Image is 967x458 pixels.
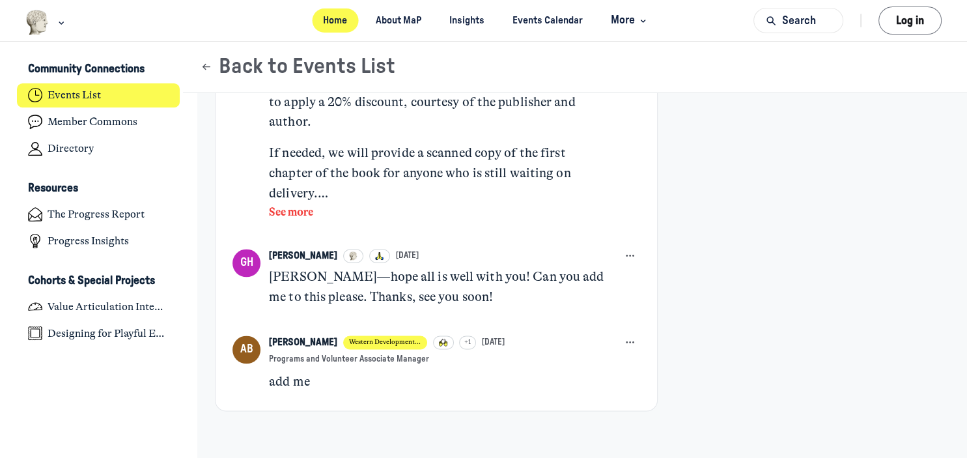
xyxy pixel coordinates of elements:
a: Progress Insights [17,229,180,253]
h4: Member Commons [48,115,137,128]
header: Page Header [183,42,967,93]
h3: Community Connections [28,63,145,76]
button: Museums as Progress logo [25,8,68,36]
span: More [611,12,649,29]
h3: Resources [28,182,78,195]
a: View user profile [269,336,337,350]
a: View user profile [232,336,260,364]
a: The Progress Report [17,203,180,227]
a: [DATE] [396,250,419,261]
h4: Events List [48,89,101,102]
a: Designing for Playful Engagement [17,321,180,345]
h4: Progress Insights [48,235,129,248]
a: About MaP [364,8,432,33]
a: Value Articulation Intensive (Cultural Leadership Lab) [17,294,180,319]
a: Events List [17,83,180,107]
a: Member Commons [17,110,180,134]
a: Events Calendar [501,8,595,33]
a: Directory [17,137,180,161]
span: Programs and Volunteer Associate Manager [269,354,429,365]
button: Log in [878,7,942,35]
button: More [600,8,655,33]
div: GH [232,249,260,277]
button: See more [269,204,610,221]
p: add me [269,372,610,392]
h4: The Progress Report [48,208,145,221]
a: [DATE] [482,337,505,348]
button: ResourcesCollapse space [17,178,180,200]
button: Comment actions [621,332,640,352]
button: Programs and Volunteer Associate Manager [269,354,435,365]
h3: Cohorts & Special Projects [28,274,155,288]
button: Cohorts & Special ProjectsCollapse space [17,270,180,292]
button: Community ConnectionsCollapse space [17,59,180,81]
button: Comment actions [621,246,640,266]
h4: Value Articulation Intensive (Cultural Leadership Lab) [48,300,169,313]
a: Insights [438,8,496,33]
button: Search [753,8,843,33]
img: Museums as Progress logo [25,10,49,35]
span: +1 [464,337,471,348]
a: Home [312,8,359,33]
p: [PERSON_NAME]—hope all is well with you! Can you add me to this please. Thanks, see you soon! [269,267,610,308]
h4: Designing for Playful Engagement [48,327,169,340]
h4: Directory [48,142,94,155]
a: View user profile [269,249,337,263]
button: Back to Events List [200,54,395,79]
div: AB [232,336,260,364]
a: View user profile [232,249,260,277]
span: Western Development ... [349,338,421,346]
p: If needed, we will provide a scanned copy of the first chapter of the book for anyone who is stil... [269,143,610,203]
